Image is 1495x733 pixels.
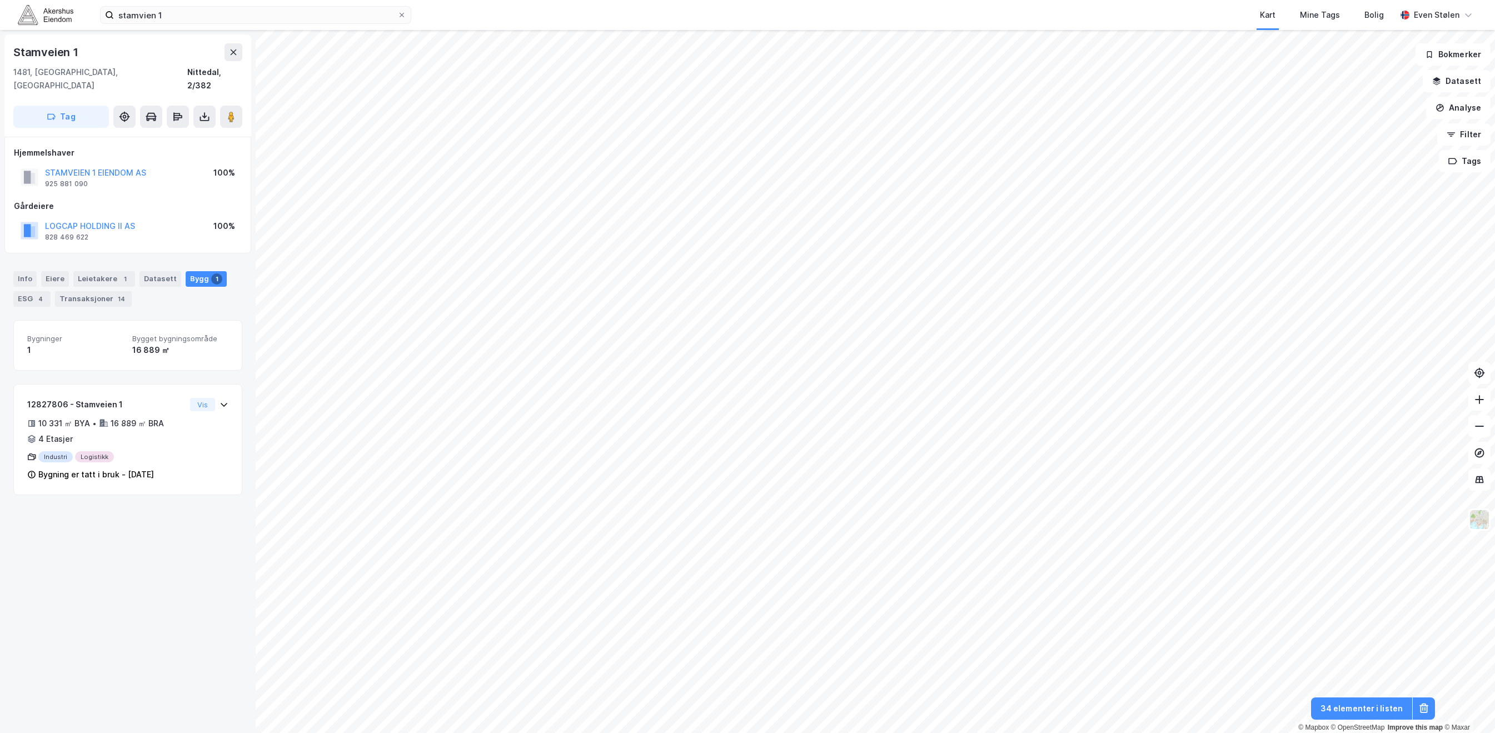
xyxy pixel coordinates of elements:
[1416,43,1491,66] button: Bokmerker
[116,293,127,305] div: 14
[1260,8,1275,22] div: Kart
[1388,724,1443,731] a: Improve this map
[35,293,46,305] div: 4
[14,200,242,213] div: Gårdeiere
[132,343,228,357] div: 16 889 ㎡
[1364,8,1384,22] div: Bolig
[13,271,37,287] div: Info
[38,432,73,446] div: 4 Etasjer
[1300,8,1340,22] div: Mine Tags
[27,343,123,357] div: 1
[13,106,109,128] button: Tag
[1298,724,1329,731] a: Mapbox
[55,291,132,307] div: Transaksjoner
[211,273,222,285] div: 1
[13,291,51,307] div: ESG
[190,398,215,411] button: Vis
[1423,70,1491,92] button: Datasett
[111,417,164,430] div: 16 889 ㎡ BRA
[13,66,187,92] div: 1481, [GEOGRAPHIC_DATA], [GEOGRAPHIC_DATA]
[1439,150,1491,172] button: Tags
[1311,697,1412,720] button: 34 elementer i listen
[187,66,242,92] div: Nittedal, 2/382
[1426,97,1491,119] button: Analyse
[92,419,97,428] div: •
[1439,680,1495,733] div: Kontrollprogram for chat
[38,468,154,481] div: Bygning er tatt i bruk - [DATE]
[186,271,227,287] div: Bygg
[1439,680,1495,733] iframe: Chat Widget
[1437,123,1491,146] button: Filter
[114,7,397,23] input: Søk på adresse, matrikkel, gårdeiere, leietakere eller personer
[38,417,90,430] div: 10 331 ㎡ BYA
[45,179,88,188] div: 925 881 090
[27,334,123,343] span: Bygninger
[213,166,235,179] div: 100%
[119,273,131,285] div: 1
[14,146,242,159] div: Hjemmelshaver
[41,271,69,287] div: Eiere
[139,271,181,287] div: Datasett
[213,220,235,233] div: 100%
[132,334,228,343] span: Bygget bygningsområde
[45,233,88,242] div: 828 469 622
[1331,724,1385,731] a: OpenStreetMap
[27,398,186,411] div: 12827806 - Stamveien 1
[18,5,73,24] img: akershus-eiendom-logo.9091f326c980b4bce74ccdd9f866810c.svg
[1414,8,1459,22] div: Even Stølen
[13,43,81,61] div: Stamveien 1
[1469,509,1490,530] img: Z
[73,271,135,287] div: Leietakere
